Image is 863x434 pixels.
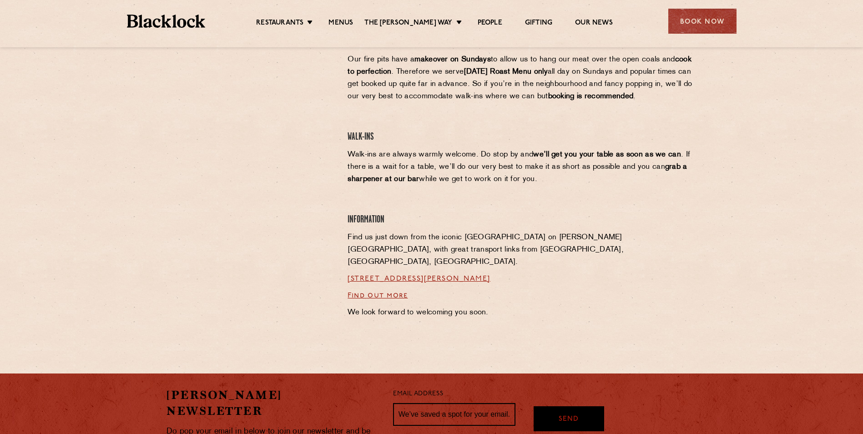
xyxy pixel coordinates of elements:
h2: [PERSON_NAME] Newsletter [167,387,379,419]
div: Book Now [668,9,737,34]
p: Our fire pits have a to allow us to hang our meat over the open coals and . Therefore we serve al... [348,54,696,103]
p: Find us just down from the iconic [GEOGRAPHIC_DATA] on [PERSON_NAME][GEOGRAPHIC_DATA], with great... [348,232,696,268]
strong: we’ll get you your table as soon as we can [533,151,681,158]
strong: [DATE] Roast Menu only [464,68,548,76]
strong: booking is recommended [548,93,634,100]
input: We’ve saved a spot for your email... [393,403,515,426]
a: [STREET_ADDRESS][PERSON_NAME] [348,275,490,283]
img: BL_Textured_Logo-footer-cropped.svg [127,15,206,28]
a: The [PERSON_NAME] Way [364,19,452,29]
strong: cook to perfection [348,56,691,76]
a: Menus [328,19,353,29]
a: Our News [575,19,613,29]
a: Gifting [525,19,552,29]
span: Send [559,414,579,425]
a: Find out more [348,292,408,299]
p: Walk-ins are always warmly welcome. Do stop by and . If there is a wait for a table, we’ll do our... [348,149,696,186]
a: Restaurants [256,19,303,29]
h4: Walk-Ins [348,131,696,143]
strong: grab a sharpener at our bar [348,163,687,183]
h4: Information [348,214,696,226]
a: People [478,19,502,29]
strong: makeover on Sundays [414,56,491,63]
p: We look forward to welcoming you soon. [348,307,696,319]
label: Email Address [393,389,443,399]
